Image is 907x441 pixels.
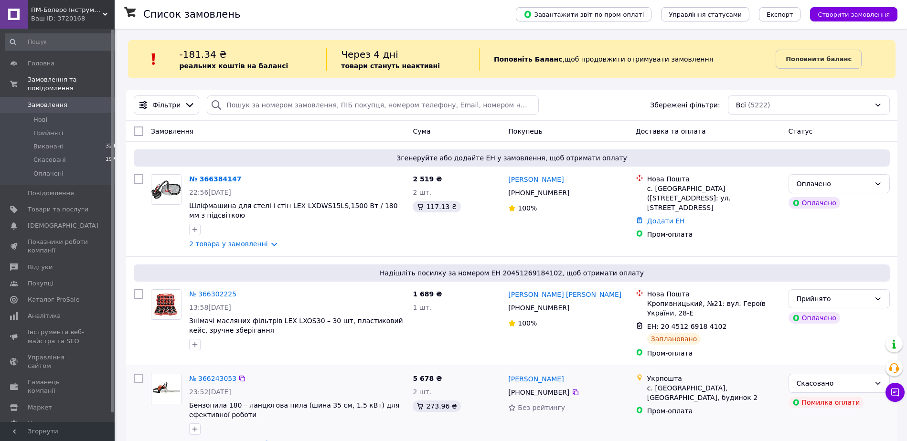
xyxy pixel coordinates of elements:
[494,55,563,63] b: Поповніть Баланс
[28,420,76,428] span: Налаштування
[31,14,115,23] div: Ваш ID: 3720168
[151,174,181,205] a: Фото товару
[736,100,746,110] span: Всі
[28,205,88,214] span: Товари та послуги
[189,375,236,382] a: № 366243053
[776,50,862,69] a: Поповнити баланс
[800,10,897,18] a: Створити замовлення
[179,49,226,60] span: -181.34 ₴
[669,11,742,18] span: Управління статусами
[508,127,542,135] span: Покупець
[151,374,181,403] img: Фото товару
[189,388,231,396] span: 23:52[DATE]
[508,290,621,299] a: [PERSON_NAME] [PERSON_NAME]
[28,101,67,109] span: Замовлення
[341,49,398,60] span: Через 4 дні
[661,7,749,21] button: Управління статусами
[28,403,52,412] span: Маркет
[789,312,840,324] div: Оплачено
[28,75,115,93] span: Замовлення та повідомлення
[33,156,66,164] span: Скасовані
[5,33,120,51] input: Пошук
[413,375,442,382] span: 5 678 ₴
[647,230,781,239] div: Пром-оплата
[28,221,98,230] span: [DEMOGRAPHIC_DATA]
[647,299,781,318] div: Кропивницький, №21: вул. Героїв України, 28-Е
[31,6,103,14] span: ПМ-Болеро Інструмент
[28,295,79,304] span: Каталог ProSale
[28,378,88,395] span: Гаманець компанії
[647,333,701,345] div: Заплановано
[518,404,565,411] span: Без рейтингу
[518,319,537,327] span: 100%
[636,127,706,135] span: Доставка та оплата
[647,323,727,330] span: ЕН: 20 4512 6918 4102
[506,301,571,315] div: [PHONE_NUMBER]
[786,55,852,63] b: Поповнити баланс
[508,175,564,184] a: [PERSON_NAME]
[759,7,801,21] button: Експорт
[647,184,781,212] div: с. [GEOGRAPHIC_DATA] ([STREET_ADDRESS]: ул. [STREET_ADDRESS]
[33,129,63,137] span: Прийняті
[189,202,398,219] a: Шліфмашина для стелі і стін LEX LXDWS15LS,1500 Вт / 180 мм з підсвіткою
[413,400,460,412] div: 273.96 ₴
[151,293,181,316] img: Фото товару
[797,178,870,189] div: Оплачено
[147,52,161,66] img: :exclamation:
[189,189,231,196] span: 22:56[DATE]
[33,115,47,124] span: Нові
[748,101,770,109] span: (5222)
[413,189,431,196] span: 2 шт.
[207,95,539,115] input: Пошук за номером замовлення, ПІБ покупця, номером телефону, Email, номером накладної
[413,201,460,212] div: 117.13 ₴
[413,304,431,311] span: 1 шт.
[189,290,236,298] a: № 366302225
[189,317,403,334] a: Знімачі масляних фільтрів LEX LXOS30 – 30 шт, пластиковий кейс, зручне зберігання
[797,294,870,304] div: Прийнято
[413,127,430,135] span: Cума
[189,401,400,419] a: Бензопила 180 – ланцюгова пила (шина 35 см, 1.5 кВт) для ефективної роботи
[151,374,181,404] a: Фото товару
[647,174,781,184] div: Нова Пошта
[818,11,890,18] span: Створити замовлення
[508,374,564,384] a: [PERSON_NAME]
[179,62,288,70] b: реальних коштів на балансі
[341,62,440,70] b: товари стануть неактивні
[647,383,781,402] div: с. [GEOGRAPHIC_DATA], [GEOGRAPHIC_DATA], будинок 2
[28,263,53,272] span: Відгуки
[506,386,571,399] div: [PHONE_NUMBER]
[151,175,181,204] img: Фото товару
[106,142,119,151] span: 3241
[767,11,793,18] span: Експорт
[647,406,781,416] div: Пром-оплата
[143,9,240,20] h1: Список замовлень
[650,100,720,110] span: Збережені фільтри:
[797,378,870,388] div: Скасовано
[789,397,864,408] div: Помилка оплати
[189,304,231,311] span: 13:58[DATE]
[138,268,886,278] span: Надішліть посилку за номером ЕН 20451269184102, щоб отримати оплату
[523,10,644,19] span: Завантажити звіт по пром-оплаті
[33,142,63,151] span: Виконані
[28,238,88,255] span: Показники роботи компанії
[413,175,442,183] span: 2 519 ₴
[152,100,181,110] span: Фільтри
[479,48,776,71] div: , щоб продовжити отримувати замовлення
[189,175,241,183] a: № 366384147
[33,169,64,178] span: Оплачені
[151,289,181,320] a: Фото товару
[789,197,840,209] div: Оплачено
[647,348,781,358] div: Пром-оплата
[138,153,886,163] span: Згенеруйте або додайте ЕН у замовлення, щоб отримати оплату
[413,290,442,298] span: 1 689 ₴
[28,312,61,320] span: Аналітика
[810,7,897,21] button: Створити замовлення
[886,383,905,402] button: Чат з покупцем
[28,353,88,370] span: Управління сайтом
[413,388,431,396] span: 2 шт.
[28,189,74,198] span: Повідомлення
[647,289,781,299] div: Нова Пошта
[647,217,685,225] a: Додати ЕН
